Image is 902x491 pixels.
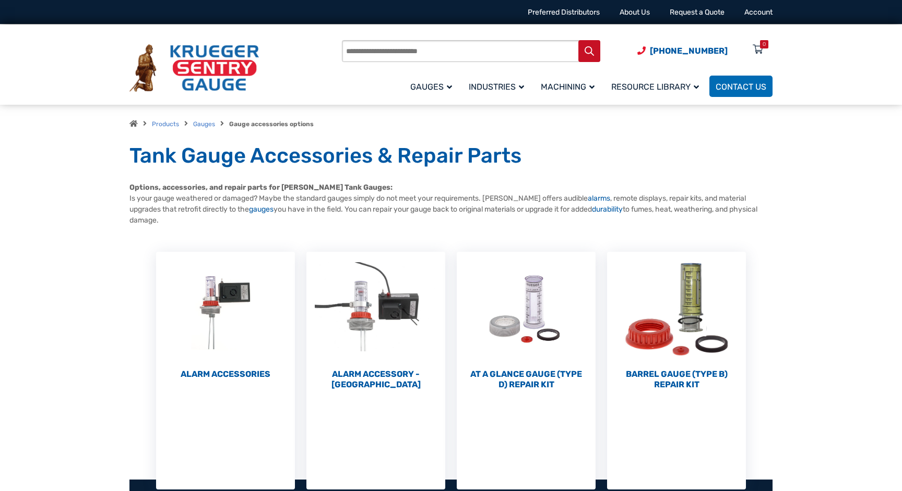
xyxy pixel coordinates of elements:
h2: Barrel Gauge (Type B) Repair Kit [607,369,746,390]
img: Alarm Accessory - DC [306,252,445,366]
a: About Us [620,8,650,17]
a: Resource Library [605,74,709,99]
span: Industries [469,82,524,92]
img: Krueger Sentry Gauge [129,44,259,92]
a: Visit product category Barrel Gauge (Type B) Repair Kit [607,252,746,390]
a: Request a Quote [670,8,725,17]
strong: Gauge accessories options [229,120,314,128]
strong: Options, accessories, and repair parts for [PERSON_NAME] Tank Gauges: [129,183,393,192]
a: Visit product category Alarm Accessory - DC [306,252,445,390]
a: Gauges [404,74,462,99]
span: Contact Us [716,82,766,92]
span: Resource Library [611,82,699,92]
h2: Alarm Accessories [156,369,295,379]
a: Industries [462,74,535,99]
a: Contact Us [709,76,773,97]
a: Phone Number (920) 434-8860 [637,44,728,57]
a: Products [152,120,179,128]
a: Visit product category Alarm Accessories [156,252,295,379]
img: Barrel Gauge (Type B) Repair Kit [607,252,746,366]
a: gauges [249,205,274,214]
a: alarms [588,194,610,203]
span: Machining [541,82,595,92]
a: Gauges [193,120,215,128]
a: durability [592,205,623,214]
h2: At a Glance Gauge (Type D) Repair Kit [457,369,596,390]
div: 0 [763,40,766,48]
span: [PHONE_NUMBER] [650,46,728,56]
img: At a Glance Gauge (Type D) Repair Kit [457,252,596,366]
h2: Alarm Accessory - [GEOGRAPHIC_DATA] [306,369,445,390]
h1: Tank Gauge Accessories & Repair Parts [129,143,773,169]
span: Gauges [410,82,452,92]
a: Visit product category At a Glance Gauge (Type D) Repair Kit [457,252,596,390]
a: Machining [535,74,605,99]
a: Preferred Distributors [528,8,600,17]
p: Is your gauge weathered or damaged? Maybe the standard gauges simply do not meet your requirement... [129,182,773,226]
a: Account [744,8,773,17]
img: Alarm Accessories [156,252,295,366]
